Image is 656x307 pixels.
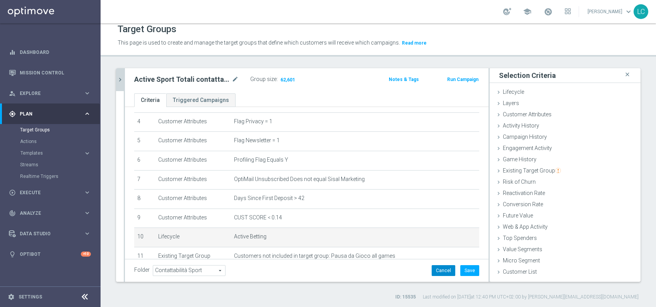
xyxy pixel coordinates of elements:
[81,252,91,257] div: +10
[423,294,639,300] label: Last modified on [DATE] at 12:40 PM UTC+02:00 by [PERSON_NAME][EMAIL_ADDRESS][DOMAIN_NAME]
[388,75,420,84] button: Notes & Tags
[503,111,552,117] span: Customer Attributes
[20,136,100,147] div: Actions
[134,151,155,170] td: 6
[234,157,288,163] span: Profiling Flag Equals Y
[9,231,91,237] button: Data Studio keyboard_arrow_right
[20,124,100,136] div: Target Groups
[118,24,176,35] h1: Target Groups
[20,190,84,195] span: Execute
[9,110,84,117] div: Plan
[503,246,542,252] span: Value Segments
[446,75,479,84] button: Run Campaign
[9,90,16,97] i: person_search
[9,111,91,117] button: gps_fixed Plan keyboard_arrow_right
[9,210,91,216] button: track_changes Analyze keyboard_arrow_right
[9,62,91,83] div: Mission Control
[19,295,42,299] a: Settings
[234,253,395,259] span: Customers not included in target group: Pausa da Gioco all games
[166,93,236,107] a: Triggered Campaigns
[20,151,84,155] div: Templates
[9,210,16,217] i: track_changes
[84,189,91,196] i: keyboard_arrow_right
[155,209,231,228] td: Customer Attributes
[624,7,633,16] span: keyboard_arrow_down
[503,212,533,219] span: Future Value
[503,269,537,275] span: Customer List
[20,150,91,156] button: Templates keyboard_arrow_right
[234,137,280,144] span: Flag Newsletter = 1
[503,100,519,106] span: Layers
[155,170,231,190] td: Customer Attributes
[9,210,84,217] div: Analyze
[20,138,80,145] a: Actions
[20,91,84,96] span: Explore
[9,90,91,97] button: person_search Explore keyboard_arrow_right
[277,76,278,83] label: :
[9,70,91,76] button: Mission Control
[155,112,231,132] td: Customer Attributes
[20,127,80,133] a: Target Groups
[460,265,479,276] button: Save
[134,75,230,84] h2: Active Sport Totali contattabili
[134,228,155,247] td: 10
[280,77,296,84] span: 62,601
[503,167,561,174] span: Existing Target Group
[503,89,524,95] span: Lifecycle
[20,159,100,171] div: Streams
[523,7,531,16] span: school
[20,62,91,83] a: Mission Control
[155,151,231,170] td: Customer Attributes
[234,195,304,202] span: Days Since First Deposit > 42
[250,76,277,83] label: Group size
[20,151,76,155] span: Templates
[134,132,155,151] td: 5
[624,69,631,80] i: close
[116,68,124,91] button: chevron_right
[84,150,91,157] i: keyboard_arrow_right
[503,179,536,185] span: Risk of Churn
[116,76,124,83] i: chevron_right
[503,201,543,207] span: Conversion Rate
[9,110,16,117] i: gps_fixed
[20,231,84,236] span: Data Studio
[20,211,84,216] span: Analyze
[499,71,556,80] h3: Selection Criteria
[9,251,16,258] i: lightbulb
[20,162,80,168] a: Streams
[9,49,91,55] button: equalizer Dashboard
[9,42,91,62] div: Dashboard
[587,6,634,17] a: [PERSON_NAME]keyboard_arrow_down
[134,93,166,107] a: Criteria
[134,190,155,209] td: 8
[9,190,91,196] button: play_circle_outline Execute keyboard_arrow_right
[401,39,427,47] button: Read more
[503,257,540,264] span: Micro Segment
[503,156,536,162] span: Game History
[9,230,84,237] div: Data Studio
[134,267,150,273] label: Folder
[118,40,400,46] span: This page is used to create and manage the target groups that define which customers will receive...
[9,189,84,196] div: Execute
[20,112,84,116] span: Plan
[20,42,91,62] a: Dashboard
[234,233,266,240] span: Active Betting
[84,230,91,237] i: keyboard_arrow_right
[134,209,155,228] td: 9
[134,170,155,190] td: 7
[232,75,239,84] i: mode_edit
[503,224,548,230] span: Web & App Activity
[134,112,155,132] td: 4
[20,173,80,179] a: Realtime Triggers
[503,190,545,196] span: Reactivation Rate
[155,247,231,266] td: Existing Target Group
[432,265,455,276] button: Cancel
[20,244,81,264] a: Optibot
